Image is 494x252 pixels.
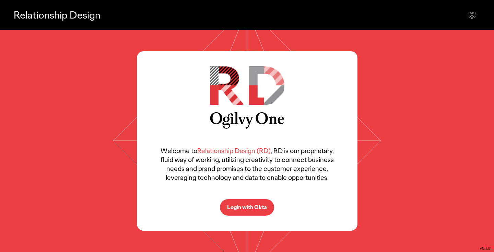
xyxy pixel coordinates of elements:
[220,199,274,216] button: Login with Okta
[157,146,337,182] p: Welcome to , RD is our proprietary, fluid way of working, utilizing creativity to connect busines...
[227,205,267,210] p: Login with Okta
[210,66,284,105] img: RD Logo
[14,8,101,22] p: Relationship Design
[197,146,271,155] span: Relationship Design (RD)
[464,7,480,23] div: Send feedback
